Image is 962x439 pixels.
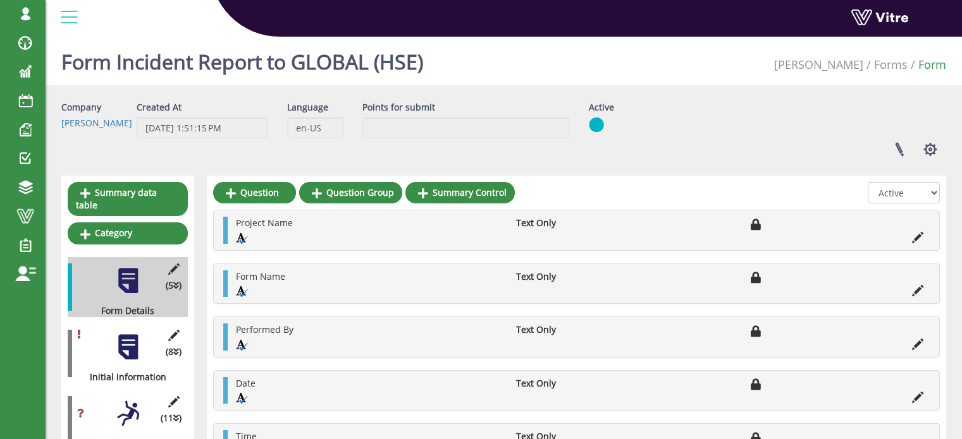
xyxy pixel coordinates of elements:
img: yes [589,117,604,133]
label: Company [61,101,101,114]
span: (8 ) [166,346,182,358]
a: Question Group [299,182,402,203]
li: Text Only [510,270,615,283]
a: Question [213,182,296,203]
h1: Form Incident Report to GLOBAL (HSE) [61,32,423,85]
span: (5 ) [166,279,182,292]
li: Text Only [510,217,615,229]
a: Summary data table [68,182,188,216]
label: Active [589,101,614,114]
span: Date [236,377,256,389]
li: Text Only [510,377,615,390]
div: Initial information [68,371,178,383]
a: Summary Control [405,182,515,203]
li: Form [908,57,946,73]
label: Language [287,101,328,114]
span: Project Name [236,217,293,229]
label: Points for submit [362,101,435,114]
a: Category [68,222,188,244]
a: Forms [874,57,908,72]
a: [PERSON_NAME] [774,57,863,72]
span: Form Name [236,270,285,282]
div: Form Details [68,304,178,317]
span: (11 ) [161,412,182,424]
span: Performed By [236,323,293,335]
label: Created At [137,101,182,114]
a: [PERSON_NAME] [61,117,132,129]
li: Text Only [510,323,615,336]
